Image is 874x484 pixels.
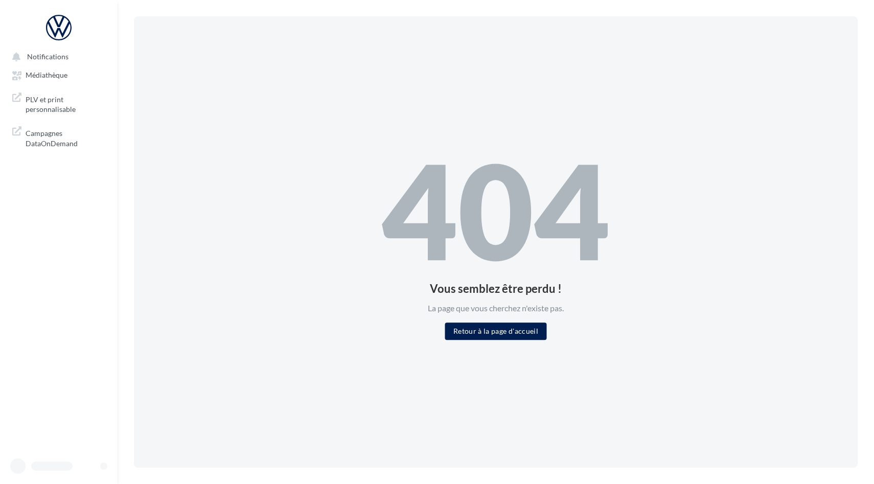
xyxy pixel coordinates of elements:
[26,93,105,114] span: PLV et print personnalisable
[382,144,610,275] div: 404
[382,283,610,294] div: Vous semblez être perdu !
[6,88,111,119] a: PLV et print personnalisable
[445,322,546,340] button: Retour à la page d'accueil
[26,126,105,148] span: Campagnes DataOnDemand
[6,122,111,152] a: Campagnes DataOnDemand
[27,52,68,61] span: Notifications
[382,303,610,314] div: La page que vous cherchez n'existe pas.
[6,65,111,84] a: Médiathèque
[26,71,67,80] span: Médiathèque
